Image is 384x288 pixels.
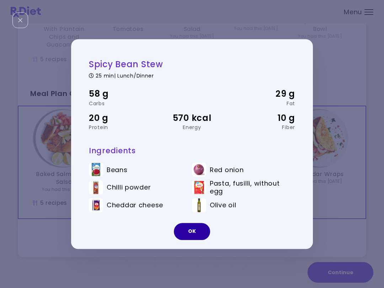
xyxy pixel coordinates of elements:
div: 25 min | Lunch/Dinner [89,71,295,78]
span: Chilli powder [107,183,151,191]
h2: Spicy Bean Stew [89,59,295,70]
span: Beans [107,166,128,174]
span: Olive oil [210,201,236,209]
span: Pasta, fusilli, without egg [210,180,285,195]
div: Carbs [89,101,158,106]
span: Cheddar cheese [107,201,163,209]
div: Energy [158,125,226,130]
h3: Ingredients [89,146,295,155]
div: Fat [226,101,295,106]
span: Red onion [210,166,244,174]
div: 58 g [89,87,158,101]
div: Close [12,12,28,28]
button: OK [174,223,210,240]
div: 570 kcal [158,111,226,125]
div: 20 g [89,111,158,125]
div: Protein [89,125,158,130]
div: 29 g [226,87,295,101]
div: Fiber [226,125,295,130]
div: 10 g [226,111,295,125]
